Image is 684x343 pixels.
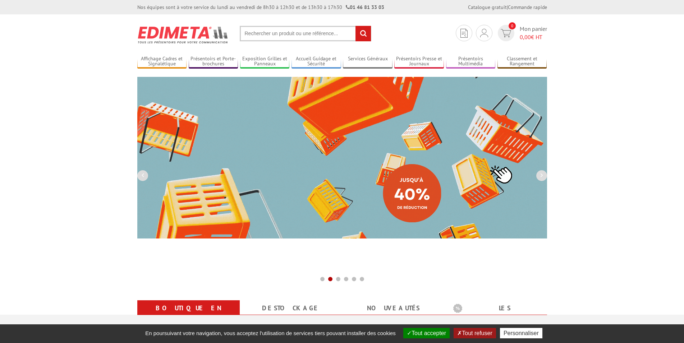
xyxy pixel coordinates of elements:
[146,302,231,328] a: Boutique en ligne
[403,328,450,338] button: Tout accepter
[453,302,538,328] a: Les promotions
[520,33,531,41] span: 0,00
[240,56,290,68] a: Exposition Grilles et Panneaux
[355,26,371,41] input: rechercher
[394,56,444,68] a: Présentoirs Presse et Journaux
[480,29,488,37] img: devis rapide
[137,22,229,48] img: Présentoir, panneau, stand - Edimeta - PLV, affichage, mobilier bureau, entreprise
[520,25,547,41] span: Mon panier
[460,29,468,38] img: devis rapide
[496,25,547,41] a: devis rapide 0 Mon panier 0,00€ HT
[453,302,543,316] b: Les promotions
[189,56,238,68] a: Présentoirs et Porte-brochures
[248,302,334,315] a: Destockage
[137,56,187,68] a: Affichage Cadres et Signalétique
[240,26,371,41] input: Rechercher un produit ou une référence...
[343,56,393,68] a: Services Généraux
[508,4,547,10] a: Commande rapide
[468,4,507,10] a: Catalogue gratuit
[351,302,436,315] a: nouveautés
[520,33,547,41] span: € HT
[291,56,341,68] a: Accueil Guidage et Sécurité
[346,4,384,10] strong: 01 46 81 33 03
[497,56,547,68] a: Classement et Rangement
[500,328,542,338] button: Personnaliser (fenêtre modale)
[468,4,547,11] div: |
[454,328,496,338] button: Tout refuser
[501,29,511,37] img: devis rapide
[446,56,496,68] a: Présentoirs Multimédia
[142,330,399,336] span: En poursuivant votre navigation, vous acceptez l'utilisation de services tiers pouvant installer ...
[137,4,384,11] div: Nos équipes sont à votre service du lundi au vendredi de 8h30 à 12h30 et de 13h30 à 17h30
[509,22,516,29] span: 0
